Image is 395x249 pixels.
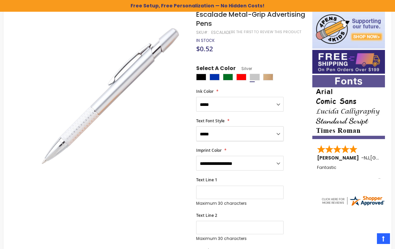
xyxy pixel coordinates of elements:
span: [PERSON_NAME] [317,154,361,161]
img: Free shipping on orders over $199 [312,50,385,74]
p: Maximum 30 characters [196,236,284,241]
span: Imprint Color [196,147,222,153]
img: font-personalization-examples [312,75,385,139]
p: Maximum 30 characters [196,201,284,206]
span: Select A Color [196,65,236,74]
span: Silver [236,66,252,71]
div: Green [223,74,233,80]
span: Text Font Style [196,118,225,124]
span: Ink Color [196,88,214,94]
a: Top [377,233,390,244]
div: Fantastic [317,165,380,180]
img: 4pens 4 kids [312,10,385,49]
a: 4pens.com certificate URL [321,202,385,208]
img: 4pens.com widget logo [321,195,385,207]
div: Red [236,74,246,80]
span: $0.52 [196,44,213,53]
div: Black [196,74,206,80]
div: Availability [196,38,215,43]
span: Escalade Metal-Grip Advertising Pens [196,10,305,28]
img: escalade_silver_1.jpg [37,20,187,170]
div: Blue [210,74,220,80]
div: Escalade [211,30,231,35]
div: Silver [250,74,260,80]
a: Be the first to review this product [231,29,301,35]
div: Copper [263,74,273,80]
strong: SKU [196,29,209,35]
span: In stock [196,38,215,43]
span: Text Line 1 [196,177,217,183]
span: Text Line 2 [196,212,217,218]
span: NJ [364,154,369,161]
